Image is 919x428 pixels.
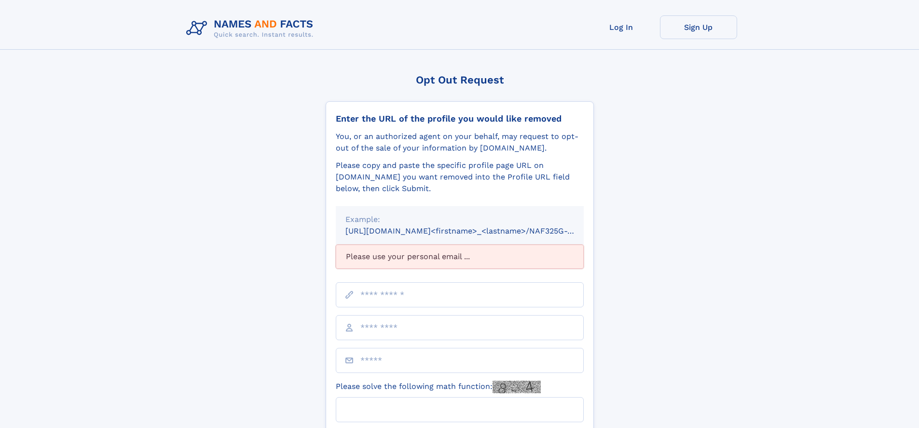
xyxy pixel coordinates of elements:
div: You, or an authorized agent on your behalf, may request to opt-out of the sale of your informatio... [336,131,584,154]
a: Sign Up [660,15,737,39]
div: Please use your personal email ... [336,245,584,269]
a: Log In [583,15,660,39]
div: Opt Out Request [326,74,594,86]
div: Example: [345,214,574,225]
img: Logo Names and Facts [182,15,321,41]
div: Enter the URL of the profile you would like removed [336,113,584,124]
div: Please copy and paste the specific profile page URL on [DOMAIN_NAME] you want removed into the Pr... [336,160,584,194]
small: [URL][DOMAIN_NAME]<firstname>_<lastname>/NAF325G-xxxxxxxx [345,226,602,235]
label: Please solve the following math function: [336,381,541,393]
